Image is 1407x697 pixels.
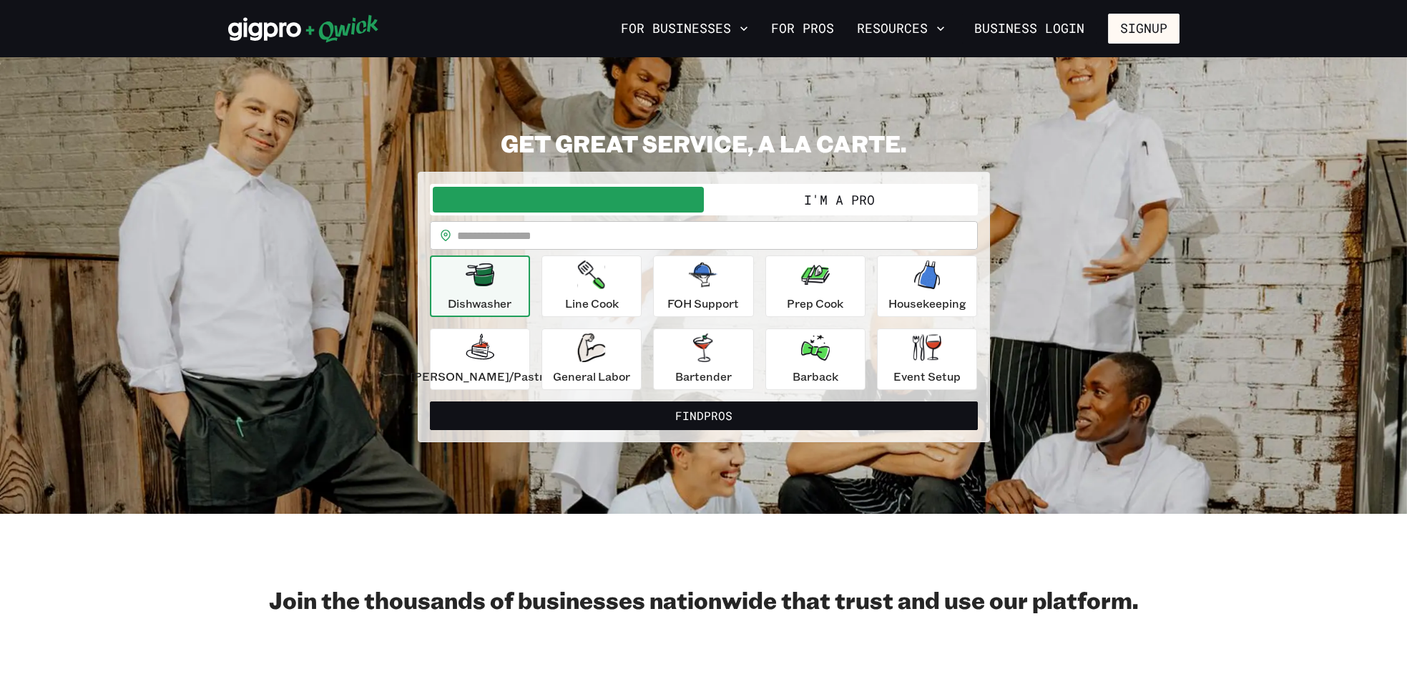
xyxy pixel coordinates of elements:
[667,295,739,312] p: FOH Support
[541,255,642,317] button: Line Cook
[430,328,530,390] button: [PERSON_NAME]/Pastry
[704,187,975,213] button: I'm a Pro
[541,328,642,390] button: General Labor
[433,187,704,213] button: I'm a Business
[615,16,754,41] button: For Businesses
[765,255,866,317] button: Prep Cook
[765,328,866,390] button: Barback
[410,368,550,385] p: [PERSON_NAME]/Pastry
[962,14,1097,44] a: Business Login
[675,368,732,385] p: Bartender
[553,368,630,385] p: General Labor
[851,16,951,41] button: Resources
[877,255,977,317] button: Housekeeping
[765,16,840,41] a: For Pros
[653,328,753,390] button: Bartender
[228,585,1180,614] h2: Join the thousands of businesses nationwide that trust and use our platform.
[1108,14,1180,44] button: Signup
[888,295,966,312] p: Housekeeping
[653,255,753,317] button: FOH Support
[430,255,530,317] button: Dishwasher
[787,295,843,312] p: Prep Cook
[418,129,990,157] h2: GET GREAT SERVICE, A LA CARTE.
[448,295,511,312] p: Dishwasher
[877,328,977,390] button: Event Setup
[793,368,838,385] p: Barback
[565,295,619,312] p: Line Cook
[430,401,978,430] button: FindPros
[893,368,961,385] p: Event Setup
